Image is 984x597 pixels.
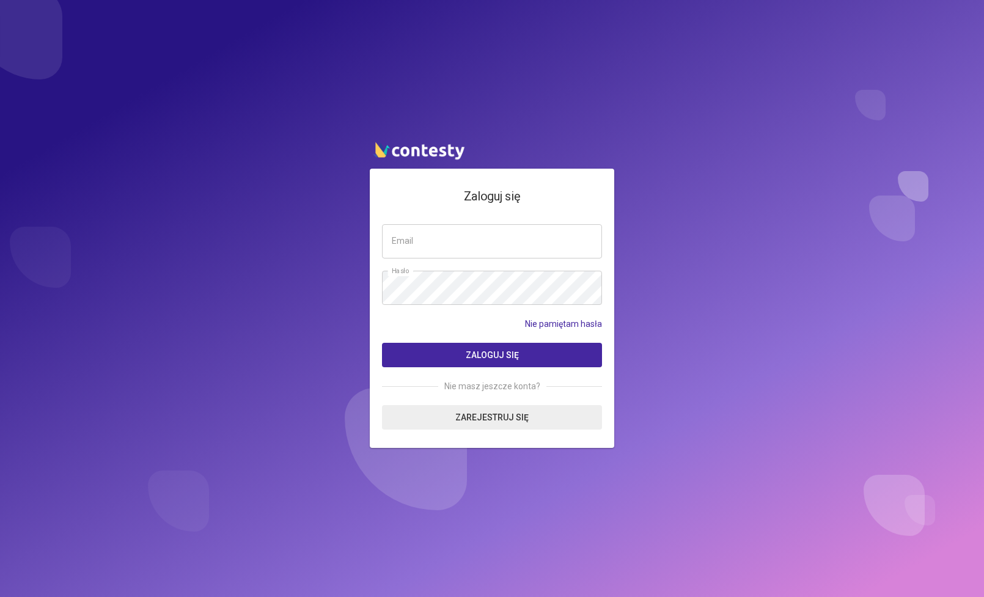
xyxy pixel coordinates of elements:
span: Nie masz jeszcze konta? [438,379,546,393]
a: Zarejestruj się [382,405,602,430]
h4: Zaloguj się [382,187,602,206]
img: contesty logo [370,137,468,163]
span: Zaloguj się [466,350,519,360]
a: Nie pamiętam hasła [525,317,602,331]
button: Zaloguj się [382,343,602,367]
